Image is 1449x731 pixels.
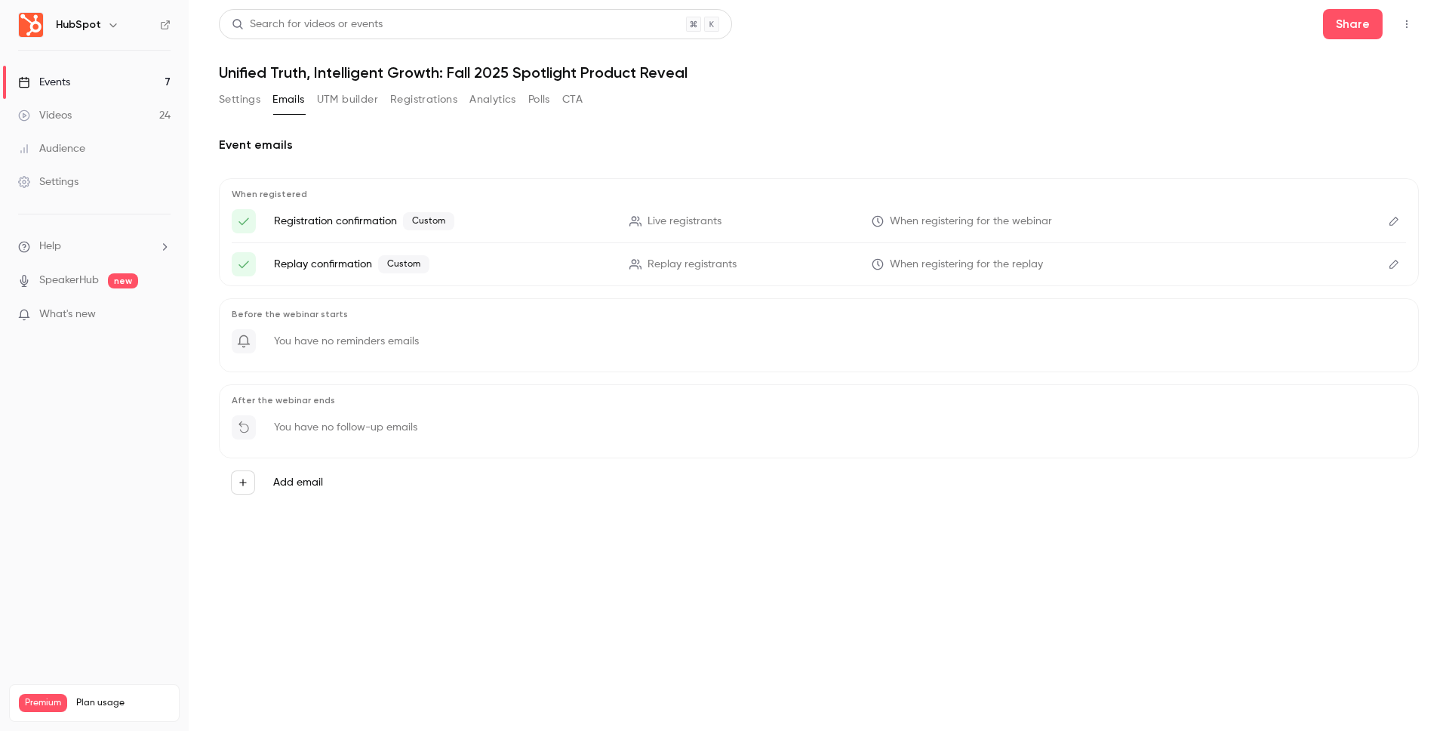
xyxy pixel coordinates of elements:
span: Live registrants [648,214,721,230]
li: Here's your access link to {{ event_name }}! 🎉 [232,209,1406,233]
h6: HubSpot [56,17,101,32]
img: HubSpot [19,13,43,37]
span: When registering for the webinar [890,214,1052,230]
iframe: Noticeable Trigger [152,308,171,322]
div: Audience [18,141,85,156]
button: Share [1323,9,1383,39]
button: Edit [1382,252,1406,276]
p: After the webinar ends [232,394,1406,406]
li: help-dropdown-opener [18,239,171,254]
span: Custom [378,255,429,273]
div: Search for videos or events [232,17,383,32]
div: Videos [18,108,72,123]
span: new [108,273,138,288]
button: Emails [272,88,304,112]
p: Registration confirmation [274,212,611,230]
button: UTM builder [317,88,378,112]
button: CTA [562,88,583,112]
a: SpeakerHub [39,273,99,288]
div: Settings [18,174,78,190]
p: Before the webinar starts [232,308,1406,320]
li: Here's your on-demand link to {{ event_name }}! [232,252,1406,276]
span: When registering for the replay [890,257,1043,273]
button: Settings [219,88,260,112]
p: You have no reminders emails [274,334,419,349]
button: Polls [528,88,550,112]
span: Plan usage [76,697,170,709]
p: Replay confirmation [274,255,611,273]
h2: Event emails [219,136,1419,154]
span: Premium [19,694,67,712]
button: Analytics [469,88,516,112]
span: Help [39,239,61,254]
p: You have no follow-up emails [274,420,417,435]
button: Registrations [390,88,457,112]
h1: Unified Truth, Intelligent Growth: Fall 2025 Spotlight Product Reveal [219,63,1419,82]
span: Custom [403,212,454,230]
label: Add email [273,475,323,490]
div: Events [18,75,70,90]
span: Replay registrants [648,257,737,273]
p: When registered [232,188,1406,200]
span: What's new [39,307,96,322]
button: Edit [1382,209,1406,233]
